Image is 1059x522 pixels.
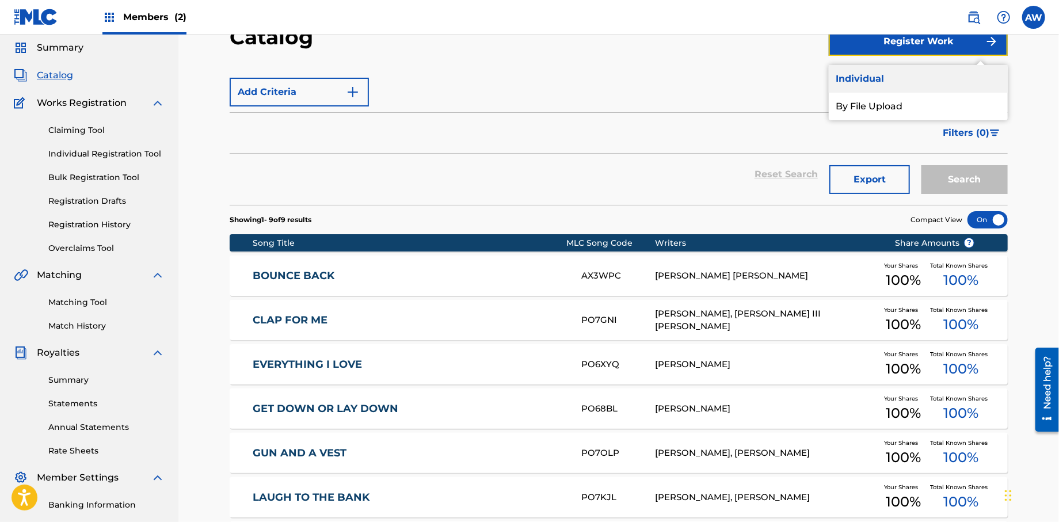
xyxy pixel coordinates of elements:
span: Works Registration [37,96,127,110]
div: User Menu [1022,6,1045,29]
a: Claiming Tool [48,124,165,136]
img: Catalog [14,68,28,82]
img: Top Rightsholders [102,10,116,24]
iframe: Chat Widget [1001,467,1059,522]
div: AX3WPC [581,269,655,283]
span: Share Amounts [895,237,974,249]
span: 100 % [943,314,978,335]
img: Works Registration [14,96,29,110]
div: Help [992,6,1015,29]
span: (2) [174,12,186,22]
a: Overclaims Tool [48,242,165,254]
a: BOUNCE BACK [253,269,566,283]
a: GET DOWN OR LAY DOWN [253,402,566,416]
a: Annual Statements [48,421,165,433]
button: Filters (0) [936,119,1008,147]
img: Member Settings [14,471,28,485]
a: Matching Tool [48,296,165,308]
span: Members [123,10,186,24]
span: Catalog [37,68,73,82]
img: expand [151,346,165,360]
a: SummarySummary [14,41,83,55]
span: Compact View [911,215,962,225]
img: search [967,10,981,24]
span: Total Known Shares [930,306,992,314]
img: f7272a7cc735f4ea7f67.svg [985,35,999,48]
span: ? [965,238,974,247]
div: Song Title [253,237,567,249]
h2: Catalog [230,24,319,50]
span: Your Shares [884,483,923,491]
span: Your Shares [884,261,923,270]
a: CLAP FOR ME [253,314,566,327]
div: PO68BL [581,402,655,416]
button: Export [829,165,910,194]
a: Match History [48,320,165,332]
a: GUN AND A VEST [253,447,566,460]
img: expand [151,96,165,110]
div: Drag [1005,478,1012,513]
span: Your Shares [884,439,923,447]
div: Writers [656,237,877,249]
div: PO6XYQ [581,358,655,371]
div: [PERSON_NAME] [656,402,877,416]
a: EVERYTHING I LOVE [253,358,566,371]
div: MLC Song Code [567,237,656,249]
span: 100 % [886,447,921,468]
div: PO7KJL [581,491,655,504]
img: MLC Logo [14,9,58,25]
span: Total Known Shares [930,439,992,447]
a: Individual [829,65,1008,93]
span: Your Shares [884,394,923,403]
a: Statements [48,398,165,410]
a: Individual Registration Tool [48,148,165,160]
span: 100 % [886,403,921,424]
a: Bulk Registration Tool [48,172,165,184]
img: Royalties [14,346,28,360]
a: Banking Information [48,499,165,511]
span: 100 % [886,270,921,291]
img: expand [151,268,165,282]
a: Rate Sheets [48,445,165,457]
a: LAUGH TO THE BANK [253,491,566,504]
span: 100 % [943,447,978,468]
span: Matching [37,268,82,282]
span: Summary [37,41,83,55]
span: Royalties [37,346,79,360]
div: PO7GNI [581,314,655,327]
div: [PERSON_NAME] [656,358,877,371]
button: Register Work [829,27,1008,56]
span: 100 % [943,403,978,424]
img: 9d2ae6d4665cec9f34b9.svg [346,85,360,99]
span: 100 % [886,314,921,335]
a: CatalogCatalog [14,68,73,82]
img: expand [151,471,165,485]
a: Public Search [962,6,985,29]
div: PO7OLP [581,447,655,460]
button: Add Criteria [230,78,369,106]
iframe: Resource Center [1027,343,1059,436]
div: [PERSON_NAME] [PERSON_NAME] [656,269,877,283]
a: Summary [48,374,165,386]
img: Summary [14,41,28,55]
span: 100 % [943,270,978,291]
span: Member Settings [37,471,119,485]
a: By File Upload [829,93,1008,120]
span: 100 % [886,491,921,512]
img: help [997,10,1011,24]
form: Search Form [230,72,1008,205]
span: Your Shares [884,350,923,359]
p: Showing 1 - 9 of 9 results [230,215,311,225]
div: [PERSON_NAME], [PERSON_NAME] [656,447,877,460]
a: Registration Drafts [48,195,165,207]
span: Your Shares [884,306,923,314]
span: Total Known Shares [930,261,992,270]
span: 100 % [943,491,978,512]
div: [PERSON_NAME], [PERSON_NAME] [656,491,877,504]
span: Total Known Shares [930,483,992,491]
img: filter [990,129,1000,136]
img: Matching [14,268,28,282]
